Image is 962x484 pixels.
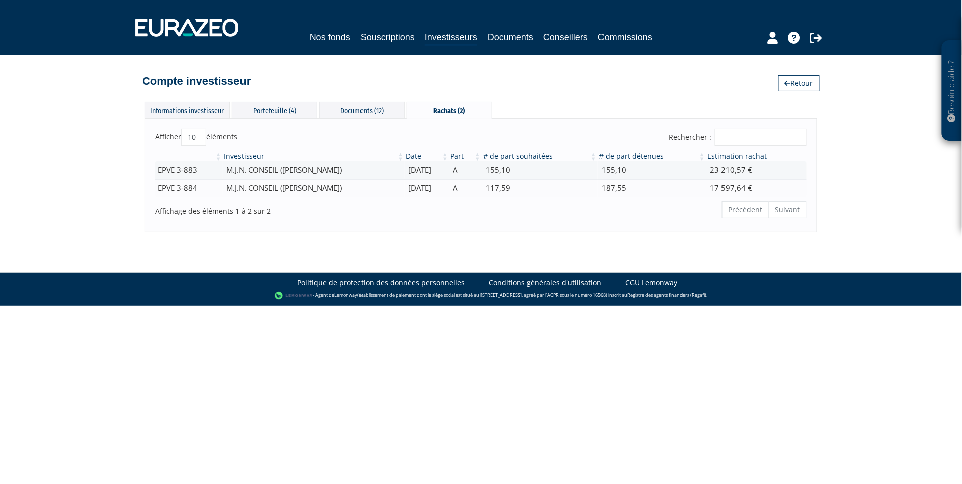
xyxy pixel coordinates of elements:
[598,151,706,161] th: # de part détenues: activer pour trier la colonne par ordre croissant
[778,75,820,91] a: Retour
[706,161,807,179] td: 23 210,57 €
[275,291,313,301] img: logo-lemonway.png
[598,30,652,44] a: Commissions
[449,151,482,161] th: Part: activer pour trier la colonne par ordre croissant
[232,102,317,118] div: Portefeuille (4)
[425,30,477,46] a: Investisseurs
[598,179,706,197] td: 187,55
[669,129,807,146] label: Rechercher :
[155,129,237,146] label: Afficher éléments
[155,161,223,179] td: EPVE 3-883
[181,129,206,146] select: Afficheréléments
[715,129,807,146] input: Rechercher :
[223,179,405,197] td: M.J.N. CONSEIL ([PERSON_NAME])
[142,75,251,87] h4: Compte investisseur
[405,179,449,197] td: [DATE]
[360,30,415,44] a: Souscriptions
[223,151,405,161] th: Investisseur: activer pour trier la colonne par ordre croissant
[407,102,492,119] div: Rachats (2)
[319,102,405,118] div: Documents (12)
[706,179,807,197] td: 17 597,64 €
[449,161,482,179] td: A
[223,161,405,179] td: M.J.N. CONSEIL ([PERSON_NAME])
[706,151,807,161] th: Estimation rachat
[482,179,598,197] td: 117,59
[627,292,706,298] a: Registre des agents financiers (Regafi)
[310,30,350,44] a: Nos fonds
[334,292,357,298] a: Lemonway
[946,46,958,136] p: Besoin d'aide ?
[155,179,223,197] td: EPVE 3-884
[155,151,223,161] th: &nbsp;: activer pour trier la colonne par ordre croissant
[488,30,533,44] a: Documents
[135,19,238,37] img: 1732889491-logotype_eurazeo_blanc_rvb.png
[482,151,598,161] th: # de part souhaitées: activer pour trier la colonne par ordre croissant
[145,102,230,118] div: Informations investisseur
[155,200,418,216] div: Affichage des éléments 1 à 2 sur 2
[405,151,449,161] th: Date: activer pour trier la colonne par ordre croissant
[598,161,706,179] td: 155,10
[10,291,952,301] div: - Agent de (établissement de paiement dont le siège social est situé au [STREET_ADDRESS], agréé p...
[449,179,482,197] td: A
[625,278,677,288] a: CGU Lemonway
[543,30,588,44] a: Conseillers
[482,161,598,179] td: 155,10
[297,278,465,288] a: Politique de protection des données personnelles
[489,278,602,288] a: Conditions générales d'utilisation
[405,161,449,179] td: [DATE]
